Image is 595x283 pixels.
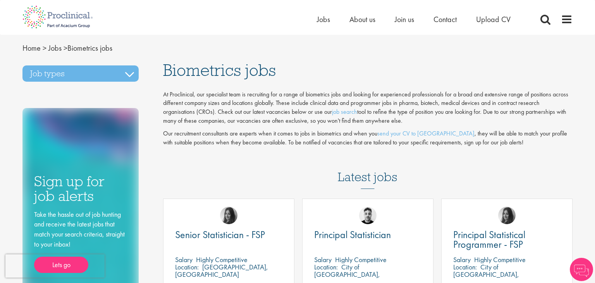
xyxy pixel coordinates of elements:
[338,151,397,189] h3: Latest jobs
[22,43,41,53] a: breadcrumb link to Home
[48,43,62,53] a: breadcrumb link to Jobs
[175,255,193,264] span: Salary
[43,43,46,53] span: >
[175,262,199,271] span: Location:
[163,129,573,147] p: Our recruitment consultants are experts when it comes to jobs in biometrics and when you , they w...
[314,255,332,264] span: Salary
[377,129,475,137] a: send your CV to [GEOGRAPHIC_DATA]
[476,14,511,24] a: Upload CV
[395,14,414,24] a: Join us
[220,207,237,224] img: Heidi Hennigan
[34,209,127,273] div: Take the hassle out of job hunting and receive the latest jobs that match your search criteria, s...
[175,262,268,279] p: [GEOGRAPHIC_DATA], [GEOGRAPHIC_DATA]
[314,230,421,240] a: Principal Statistician
[335,255,387,264] p: Highly Competitive
[64,43,67,53] span: >
[314,228,391,241] span: Principal Statistician
[175,230,282,240] a: Senior Statistician - FSP
[314,262,338,271] span: Location:
[175,228,265,241] span: Senior Statistician - FSP
[453,255,471,264] span: Salary
[433,14,457,24] a: Contact
[349,14,375,24] a: About us
[317,14,330,24] a: Jobs
[474,255,526,264] p: Highly Competitive
[453,230,561,249] a: Principal Statistical Programmer - FSP
[163,90,573,125] p: At Proclinical, our specialist team is recruiting for a range of biometrics jobs and looking for ...
[570,258,593,281] img: Chatbot
[22,65,139,82] h3: Job types
[5,254,105,278] iframe: reCAPTCHA
[453,228,525,251] span: Principal Statistical Programmer - FSP
[453,262,477,271] span: Location:
[22,43,112,53] span: Biometrics jobs
[359,207,377,224] img: Dean Fisher
[196,255,248,264] p: Highly Competitive
[34,174,127,204] h3: Sign up for job alerts
[498,207,516,224] img: Heidi Hennigan
[332,108,357,116] a: job search
[163,60,276,81] span: Biometrics jobs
